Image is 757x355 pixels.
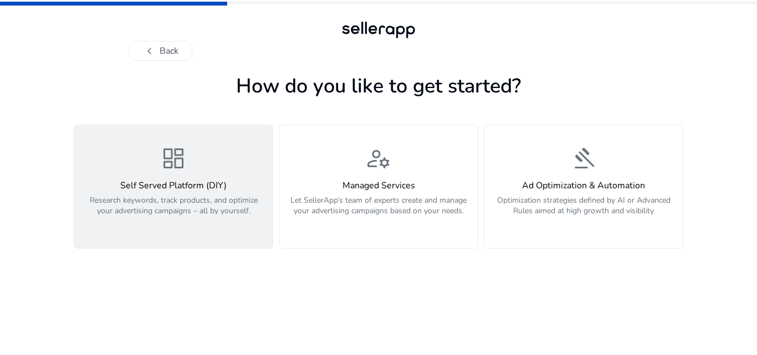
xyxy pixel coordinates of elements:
button: gavelAd Optimization & AutomationOptimization strategies defined by AI or Advanced Rules aimed at... [484,125,683,249]
span: gavel [570,145,597,172]
span: manage_accounts [365,145,392,172]
h4: Ad Optimization & Automation [491,181,676,191]
p: Research keywords, track products, and optimize your advertising campaigns – all by yourself. [81,195,266,228]
h1: How do you like to get started? [74,74,683,98]
p: Optimization strategies defined by AI or Advanced Rules aimed at high growth and visibility [491,195,676,228]
button: chevron_leftBack [129,41,192,61]
button: dashboardSelf Served Platform (DIY)Research keywords, track products, and optimize your advertisi... [74,125,273,249]
span: chevron_left [143,44,156,58]
button: manage_accountsManaged ServicesLet SellerApp’s team of experts create and manage your advertising... [279,125,478,249]
p: Let SellerApp’s team of experts create and manage your advertising campaigns based on your needs. [286,195,471,228]
span: dashboard [160,145,187,172]
h4: Managed Services [286,181,471,191]
h4: Self Served Platform (DIY) [81,181,266,191]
